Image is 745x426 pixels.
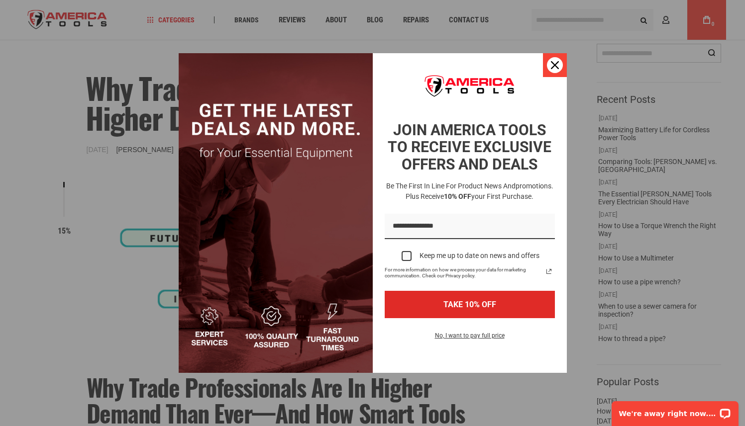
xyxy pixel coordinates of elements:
[385,267,543,279] span: For more information on how we process your data for marketing communication. Check our Privacy p...
[543,265,555,277] a: Read our Privacy Policy
[543,53,567,77] button: Close
[551,61,559,69] svg: close icon
[388,121,551,173] strong: JOIN AMERICA TOOLS TO RECEIVE EXCLUSIVE OFFERS AND DEALS
[444,192,471,200] strong: 10% OFF
[385,214,555,239] input: Email field
[427,330,513,347] button: No, I want to pay full price
[385,291,555,318] button: TAKE 10% OFF
[420,252,539,260] div: Keep me up to date on news and offers
[543,265,555,277] svg: link icon
[605,395,745,426] iframe: LiveChat chat widget
[383,181,557,202] h3: Be the first in line for product news and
